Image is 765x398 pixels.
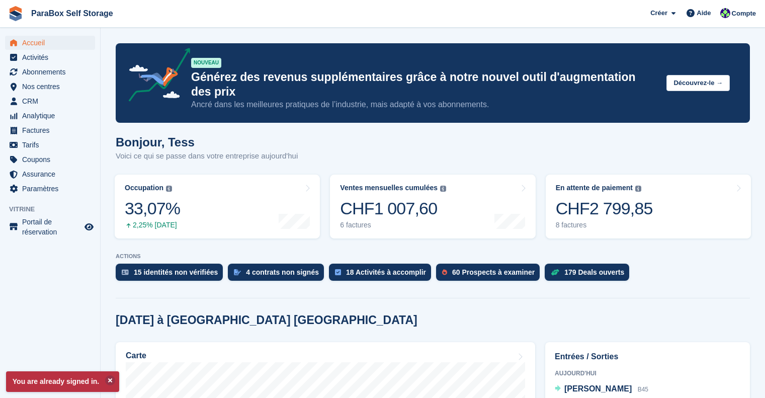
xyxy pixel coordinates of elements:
p: ACTIONS [116,253,750,260]
a: menu [5,36,95,50]
span: Coupons [22,152,82,167]
div: En attente de paiement [556,184,633,192]
span: Activités [22,50,82,64]
img: stora-icon-8386f47178a22dfd0bd8f6a31ec36ba5ce8667c1dd55bd0f319d3a0aa187defe.svg [8,6,23,21]
span: Nos centres [22,79,82,94]
a: menu [5,138,95,152]
span: Analytique [22,109,82,123]
img: deal-1b604bf984904fb50ccaf53a9ad4b4a5d6e5aea283cecdc64d6e3604feb123c2.svg [551,269,559,276]
div: 179 Deals ouverts [564,268,624,276]
span: Compte [732,9,756,19]
img: Tess Bédat [720,8,730,18]
a: menu [5,79,95,94]
div: 33,07% [125,198,180,219]
span: CRM [22,94,82,108]
img: contract_signature_icon-13c848040528278c33f63329250d36e43548de30e8caae1d1a13099fd9432cc5.svg [234,269,241,275]
a: 60 Prospects à examiner [436,264,545,286]
div: Ventes mensuelles cumulées [340,184,438,192]
span: [PERSON_NAME] [564,384,632,393]
span: Assurance [22,167,82,181]
a: [PERSON_NAME] B45 [555,383,648,396]
span: Aide [697,8,711,18]
span: Vitrine [9,204,100,214]
a: menu [5,94,95,108]
img: task-75834270c22a3079a89374b754ae025e5fb1db73e45f91037f5363f120a921f8.svg [335,269,341,275]
a: 179 Deals ouverts [545,264,634,286]
span: Factures [22,123,82,137]
p: Générez des revenus supplémentaires grâce à notre nouvel outil d'augmentation des prix [191,70,658,99]
h1: Bonjour, Tess [116,135,298,149]
a: menu [5,50,95,64]
a: 18 Activités à accomplir [329,264,436,286]
a: En attente de paiement CHF2 799,85 8 factures [546,175,751,238]
p: You are already signed in. [6,371,119,392]
img: icon-info-grey-7440780725fd019a000dd9b08b2336e03edf1995a4989e88bcd33f0948082b44.svg [635,186,641,192]
a: menu [5,123,95,137]
div: 60 Prospects à examiner [452,268,535,276]
div: 8 factures [556,221,653,229]
img: prospect-51fa495bee0391a8d652442698ab0144808aea92771e9ea1ae160a38d050c398.svg [442,269,447,275]
div: 18 Activités à accomplir [346,268,426,276]
h2: [DATE] à [GEOGRAPHIC_DATA] [GEOGRAPHIC_DATA] [116,313,417,327]
div: 4 contrats non signés [246,268,319,276]
div: 15 identités non vérifiées [134,268,218,276]
a: menu [5,109,95,123]
span: Abonnements [22,65,82,79]
a: Occupation 33,07% 2,25% [DATE] [115,175,320,238]
span: Paramètres [22,182,82,196]
span: Tarifs [22,138,82,152]
div: Occupation [125,184,163,192]
img: price-adjustments-announcement-icon-8257ccfd72463d97f412b2fc003d46551f7dbcb40ab6d574587a9cd5c0d94... [120,48,191,105]
span: Accueil [22,36,82,50]
h2: Carte [126,351,146,360]
p: Voici ce qui se passe dans votre entreprise aujourd'hui [116,150,298,162]
a: menu [5,182,95,196]
div: NOUVEAU [191,58,221,68]
div: CHF2 799,85 [556,198,653,219]
a: menu [5,65,95,79]
span: Créer [650,8,667,18]
span: Portail de réservation [22,217,82,237]
img: icon-info-grey-7440780725fd019a000dd9b08b2336e03edf1995a4989e88bcd33f0948082b44.svg [166,186,172,192]
img: icon-info-grey-7440780725fd019a000dd9b08b2336e03edf1995a4989e88bcd33f0948082b44.svg [440,186,446,192]
span: B45 [638,386,648,393]
a: ParaBox Self Storage [27,5,117,22]
div: CHF1 007,60 [340,198,446,219]
img: verify_identity-adf6edd0f0f0b5bbfe63781bf79b02c33cf7c696d77639b501bdc392416b5a36.svg [122,269,129,275]
a: 4 contrats non signés [228,264,329,286]
button: Découvrez-le → [666,75,730,92]
div: Aujourd'hui [555,369,740,378]
a: menu [5,152,95,167]
a: menu [5,217,95,237]
h2: Entrées / Sorties [555,351,740,363]
a: Ventes mensuelles cumulées CHF1 007,60 6 factures [330,175,535,238]
a: 15 identités non vérifiées [116,264,228,286]
div: 6 factures [340,221,446,229]
a: menu [5,167,95,181]
p: Ancré dans les meilleures pratiques de l’industrie, mais adapté à vos abonnements. [191,99,658,110]
div: 2,25% [DATE] [125,221,180,229]
a: Boutique d'aperçu [83,221,95,233]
